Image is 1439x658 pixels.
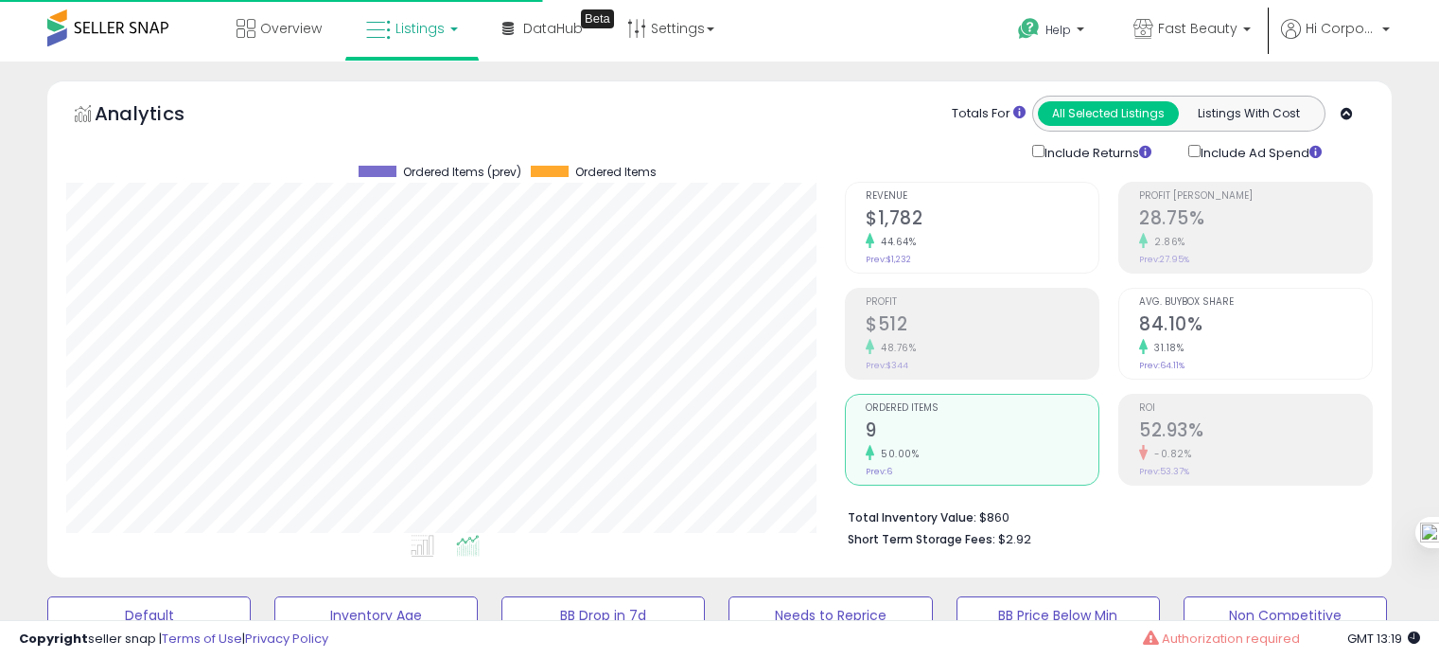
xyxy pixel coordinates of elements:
[848,509,976,525] b: Total Inventory Value:
[866,360,908,371] small: Prev: $344
[95,100,221,132] h5: Analytics
[1045,22,1071,38] span: Help
[866,403,1098,414] span: Ordered Items
[245,630,328,648] a: Privacy Policy
[874,447,919,461] small: 50.00%
[395,19,445,38] span: Listings
[866,297,1098,308] span: Profit
[1038,101,1179,126] button: All Selected Listings
[501,596,705,634] button: BB Drop in 7d
[848,531,995,547] b: Short Term Storage Fees:
[523,19,583,38] span: DataHub
[1139,297,1372,308] span: Avg. Buybox Share
[1184,596,1387,634] button: Non Competitive
[1148,447,1191,461] small: -0.82%
[162,630,242,648] a: Terms of Use
[866,207,1098,233] h2: $1,782
[848,505,1359,527] li: $860
[866,419,1098,445] h2: 9
[1139,466,1189,477] small: Prev: 53.37%
[866,191,1098,202] span: Revenue
[1158,19,1237,38] span: Fast Beauty
[866,466,892,477] small: Prev: 6
[575,166,657,179] span: Ordered Items
[1139,207,1372,233] h2: 28.75%
[1139,360,1185,371] small: Prev: 64.11%
[728,596,932,634] button: Needs to Reprice
[1174,141,1352,163] div: Include Ad Spend
[866,313,1098,339] h2: $512
[1139,254,1189,265] small: Prev: 27.95%
[1148,235,1185,249] small: 2.86%
[874,341,916,355] small: 48.76%
[952,105,1026,123] div: Totals For
[403,166,521,179] span: Ordered Items (prev)
[1139,313,1372,339] h2: 84.10%
[19,630,88,648] strong: Copyright
[998,530,1031,548] span: $2.92
[19,631,328,649] div: seller snap | |
[1139,419,1372,445] h2: 52.93%
[874,235,916,249] small: 44.64%
[866,254,911,265] small: Prev: $1,232
[1178,101,1319,126] button: Listings With Cost
[1347,630,1420,648] span: 2025-08-11 13:19 GMT
[1281,19,1390,62] a: Hi Corporate
[1148,341,1184,355] small: 31.18%
[1306,19,1377,38] span: Hi Corporate
[1018,141,1174,163] div: Include Returns
[47,596,251,634] button: Default
[260,19,322,38] span: Overview
[1139,403,1372,414] span: ROI
[956,596,1160,634] button: BB Price Below Min
[1139,191,1372,202] span: Profit [PERSON_NAME]
[581,9,614,28] div: Tooltip anchor
[1003,3,1103,62] a: Help
[1017,17,1041,41] i: Get Help
[274,596,478,634] button: Inventory Age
